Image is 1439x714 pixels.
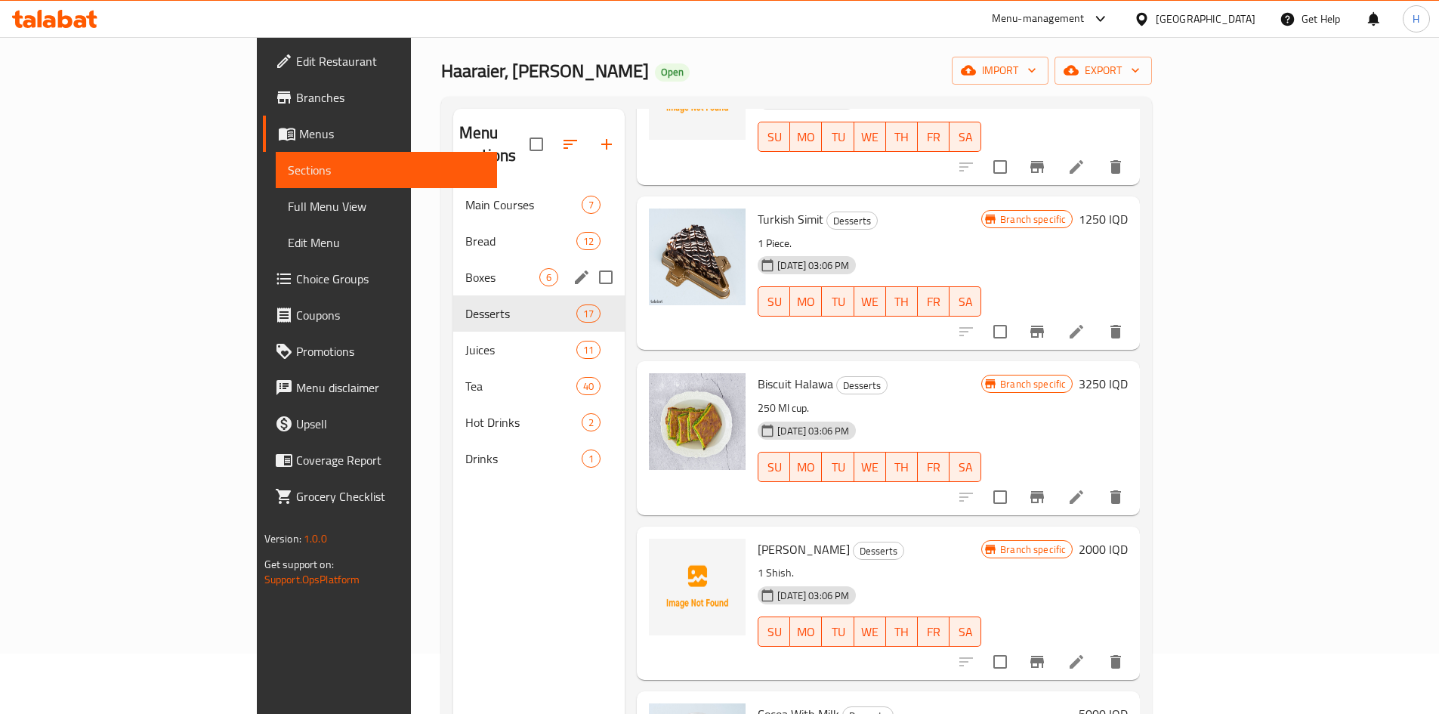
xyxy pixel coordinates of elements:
button: TU [822,617,854,647]
h6: 1250 IQD [1079,209,1128,230]
span: Select to update [984,151,1016,183]
button: edit [570,266,593,289]
span: TH [892,456,912,478]
div: Desserts17 [453,295,625,332]
span: MO [796,126,816,148]
span: [DATE] 03:06 PM [771,258,855,273]
a: Edit Menu [276,224,497,261]
button: TH [886,286,918,317]
span: Turkish Simit [758,208,823,230]
span: Haaraier, [PERSON_NAME] [441,54,649,88]
a: Choice Groups [263,261,497,297]
button: delete [1098,644,1134,680]
a: Coupons [263,297,497,333]
span: MO [796,291,816,313]
a: Edit menu item [1067,158,1085,176]
img: Turkish Simit [649,209,746,305]
h6: 3250 IQD [1079,373,1128,394]
button: SA [950,286,981,317]
button: SA [950,617,981,647]
button: WE [854,617,886,647]
p: 1 Piece. [758,234,981,253]
span: WE [860,291,880,313]
span: TU [828,456,848,478]
span: 40 [577,379,600,394]
div: Desserts [853,542,904,560]
span: 7 [582,198,600,212]
button: FR [918,122,950,152]
div: Main Courses7 [453,187,625,223]
span: Coupons [296,306,485,324]
button: TH [886,452,918,482]
button: FR [918,617,950,647]
span: Main Courses [465,196,582,214]
span: Full Menu View [288,197,485,215]
button: MO [790,452,822,482]
span: export [1067,61,1140,80]
button: MO [790,286,822,317]
img: Biscuit Halawa [649,373,746,470]
span: Version: [264,529,301,549]
a: Menu disclaimer [263,369,497,406]
span: Branch specific [994,542,1072,557]
span: Edit Menu [288,233,485,252]
span: Grocery Checklist [296,487,485,505]
span: import [964,61,1036,80]
span: Hot Drinks [465,413,582,431]
img: Shish Gelatin [649,539,746,635]
span: Select to update [984,481,1016,513]
button: SA [950,122,981,152]
span: SA [956,291,975,313]
span: TH [892,126,912,148]
div: items [576,304,601,323]
span: Menu disclaimer [296,379,485,397]
a: Edit menu item [1067,323,1085,341]
span: WE [860,456,880,478]
span: Bread [465,232,576,250]
div: Juices [465,341,576,359]
button: Branch-specific-item [1019,314,1055,350]
span: Promotions [296,342,485,360]
span: WE [860,621,880,643]
span: Desserts [465,304,576,323]
button: MO [790,617,822,647]
div: Desserts [826,212,878,230]
div: items [582,450,601,468]
button: SU [758,122,790,152]
p: 1 Shish. [758,564,981,583]
span: Choice Groups [296,270,485,288]
span: Open [655,66,690,79]
span: Upsell [296,415,485,433]
span: SU [764,291,784,313]
span: [PERSON_NAME] [758,538,850,561]
a: Branches [263,79,497,116]
span: MO [796,621,816,643]
button: TH [886,122,918,152]
div: Tea40 [453,368,625,404]
span: Tea [465,377,576,395]
span: Biscuit Halawa [758,372,833,395]
div: items [576,341,601,359]
button: delete [1098,479,1134,515]
nav: Menu sections [453,181,625,483]
h6: 2000 IQD [1079,539,1128,560]
p: 250 Ml cup. [758,399,981,418]
button: WE [854,286,886,317]
span: FR [924,126,943,148]
span: Desserts [854,542,903,560]
div: Drinks [465,450,582,468]
button: WE [854,122,886,152]
span: SA [956,126,975,148]
button: SU [758,452,790,482]
span: WE [860,126,880,148]
span: Menus [299,125,485,143]
span: Select to update [984,646,1016,678]
button: WE [854,452,886,482]
a: Edit menu item [1067,653,1085,671]
a: Upsell [263,406,497,442]
span: 1 [582,452,600,466]
span: Branch specific [994,212,1072,227]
